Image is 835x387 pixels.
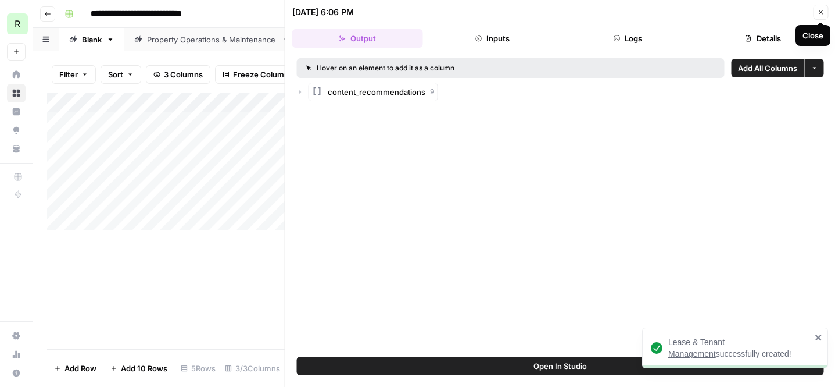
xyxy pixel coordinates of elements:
button: Open In Studio [297,357,824,375]
button: Add All Columns [731,59,804,77]
button: Workspace: Re-Leased [7,9,26,38]
a: Home [7,65,26,84]
a: Insights [7,102,26,121]
button: Add Row [47,359,103,378]
button: Help + Support [7,364,26,382]
span: content_recommendations [328,86,425,98]
button: Inputs [427,29,558,48]
div: Hover on an element to add it as a column [306,63,585,73]
div: 3/3 Columns [220,359,285,378]
span: Add Row [64,363,96,374]
span: Add 10 Rows [121,363,167,374]
button: Details [697,29,828,48]
div: Property Operations & Maintenance [147,34,277,45]
a: Usage [7,345,26,364]
span: 3 Columns [164,69,203,80]
button: close [815,333,823,342]
div: Close [802,30,823,41]
button: 3 Columns [146,65,210,84]
a: Your Data [7,140,26,158]
button: content_recommendations9 [309,83,438,101]
button: Filter [52,65,96,84]
a: Lease & Tenant Managementsuccessfully created! [668,338,791,358]
span: Freeze Columns [233,69,293,80]
div: [DATE] 6:06 PM [292,6,354,18]
span: Sort [108,69,123,80]
span: successfully created! [716,349,791,358]
button: Add 10 Rows [103,359,174,378]
span: R [15,17,20,31]
span: Lease & Tenant Management [668,338,727,358]
a: Blank [59,28,124,51]
div: 5 Rows [176,359,220,378]
button: Logs [562,29,693,48]
a: Opportunities [7,121,26,140]
span: Filter [59,69,78,80]
button: Sort [101,65,141,84]
a: Property Operations & Maintenance [124,28,300,51]
span: 9 [430,87,434,97]
span: Add All Columns [738,62,797,74]
span: Open In Studio [533,360,587,372]
a: Browse [7,84,26,102]
div: Blank [82,34,102,45]
button: Freeze Columns [215,65,300,84]
a: Settings [7,326,26,345]
button: Output [292,29,423,48]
